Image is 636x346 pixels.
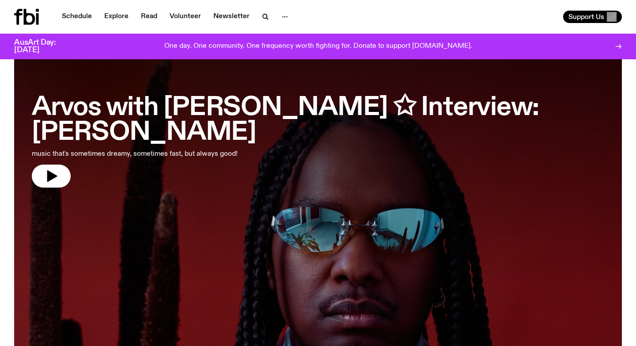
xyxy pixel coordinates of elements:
a: Newsletter [208,11,255,23]
button: Support Us [563,11,622,23]
p: One day. One community. One frequency worth fighting for. Donate to support [DOMAIN_NAME]. [164,42,472,50]
a: Arvos with [PERSON_NAME] ✩ Interview: [PERSON_NAME]music that's sometimes dreamy, sometimes fast,... [32,87,604,188]
h3: Arvos with [PERSON_NAME] ✩ Interview: [PERSON_NAME] [32,96,604,145]
h3: AusArt Day: [DATE] [14,39,71,54]
span: Support Us [568,13,604,21]
a: Explore [99,11,134,23]
a: Volunteer [164,11,206,23]
a: Schedule [57,11,97,23]
p: music that's sometimes dreamy, sometimes fast, but always good! [32,149,258,159]
a: Read [136,11,163,23]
